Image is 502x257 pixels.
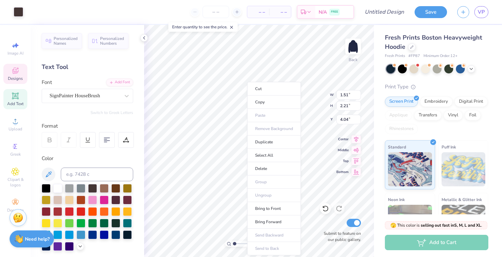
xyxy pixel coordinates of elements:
div: Screen Print [385,97,418,107]
img: Metallic & Glitter Ink [442,205,486,239]
div: Back [349,57,358,63]
label: Font [42,78,52,86]
a: VP [474,6,488,18]
span: – – [251,9,265,16]
input: – – [203,6,229,18]
div: Foil [465,110,481,120]
div: Digital Print [455,97,488,107]
li: Bring Forward [247,215,301,229]
input: Untitled Design [359,5,409,19]
span: – – [273,9,287,16]
span: Puff Ink [442,143,456,151]
div: Enter quantity to see the price. [168,22,238,32]
span: VP [478,8,485,16]
span: Personalized Numbers [100,36,124,46]
span: Image AI [8,51,24,56]
div: Text Tool [42,62,133,72]
li: Select All [247,149,301,162]
strong: selling out fast in S, M, L and XL [421,223,481,228]
span: Bottom [336,170,349,174]
input: e.g. 7428 c [61,168,133,181]
span: Top [336,159,349,163]
span: Minimum Order: 12 + [423,53,458,59]
li: Bring to Front [247,202,301,215]
li: Copy [247,96,301,109]
div: Rhinestones [385,124,418,134]
span: Greek [10,152,21,157]
span: Center [336,137,349,142]
li: Duplicate [247,135,301,149]
img: Neon Ink [388,205,432,239]
div: Vinyl [444,110,463,120]
span: FREE [331,10,338,14]
span: Neon Ink [388,196,405,203]
span: Fresh Prints Boston Heavyweight Hoodie [385,33,482,51]
span: Fresh Prints [385,53,405,59]
img: Standard [388,152,432,186]
div: Add Font [106,78,133,86]
span: Standard [388,143,406,151]
span: Designs [8,76,23,81]
button: Switch to Greek Letters [90,110,133,115]
li: Cut [247,82,301,96]
span: N/A [319,9,327,16]
div: Embroidery [420,97,452,107]
span: Middle [336,148,349,153]
div: Color [42,155,133,162]
div: Print Type [385,83,488,91]
button: Save [415,6,447,18]
li: Delete [247,162,301,175]
span: This color is . [390,222,482,228]
strong: Need help? [25,236,50,242]
span: Personalized Names [54,36,78,46]
span: 🫣 [390,222,396,229]
div: Transfers [414,110,442,120]
span: Add Text [7,101,24,106]
span: Decorate [7,208,24,213]
div: Applique [385,110,412,120]
label: Submit to feature on our public gallery. [320,230,361,243]
span: Metallic & Glitter Ink [442,196,482,203]
span: Clipart & logos [3,177,27,188]
img: Puff Ink [442,152,486,186]
img: Back [346,40,360,53]
div: Format [42,122,134,130]
span: # FP87 [408,53,420,59]
span: Upload [9,126,22,132]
